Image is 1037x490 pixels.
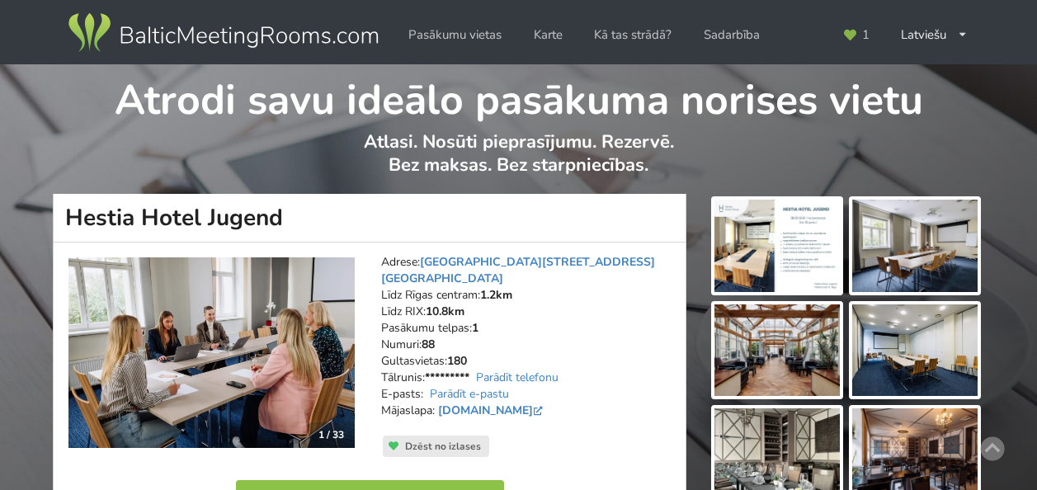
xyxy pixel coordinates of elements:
[397,19,513,51] a: Pasākumu vietas
[405,440,481,453] span: Dzēst no izlases
[422,337,435,352] strong: 88
[54,130,983,194] p: Atlasi. Nosūti pieprasījumu. Rezervē. Bez maksas. Bez starpniecības.
[692,19,771,51] a: Sadarbība
[438,403,546,418] a: [DOMAIN_NAME]
[862,29,870,41] span: 1
[309,422,354,447] div: 1 / 33
[852,200,978,292] img: Hestia Hotel Jugend | Rīga | Pasākumu vieta - galerijas bilde
[522,19,574,51] a: Karte
[889,19,979,51] div: Latviešu
[480,287,512,303] strong: 1.2km
[852,304,978,397] img: Hestia Hotel Jugend | Rīga | Pasākumu vieta - galerijas bilde
[447,353,467,369] strong: 180
[381,254,674,436] address: Adrese: Līdz Rīgas centram: Līdz RIX: Pasākumu telpas: Numuri: Gultasvietas: Tālrunis: E-pasts: M...
[430,386,509,402] a: Parādīt e-pastu
[582,19,683,51] a: Kā tas strādā?
[714,304,840,397] img: Hestia Hotel Jugend | Rīga | Pasākumu vieta - galerijas bilde
[426,304,464,319] strong: 10.8km
[476,370,559,385] a: Parādīt telefonu
[54,64,983,127] h1: Atrodi savu ideālo pasākuma norises vietu
[68,257,355,449] img: Viesnīca | Rīga | Hestia Hotel Jugend
[472,320,478,336] strong: 1
[68,257,355,449] a: Viesnīca | Rīga | Hestia Hotel Jugend 1 / 33
[381,254,655,286] a: [GEOGRAPHIC_DATA][STREET_ADDRESS][GEOGRAPHIC_DATA]
[714,200,840,292] img: Hestia Hotel Jugend | Rīga | Pasākumu vieta - galerijas bilde
[65,10,381,56] img: Baltic Meeting Rooms
[53,194,686,243] h1: Hestia Hotel Jugend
